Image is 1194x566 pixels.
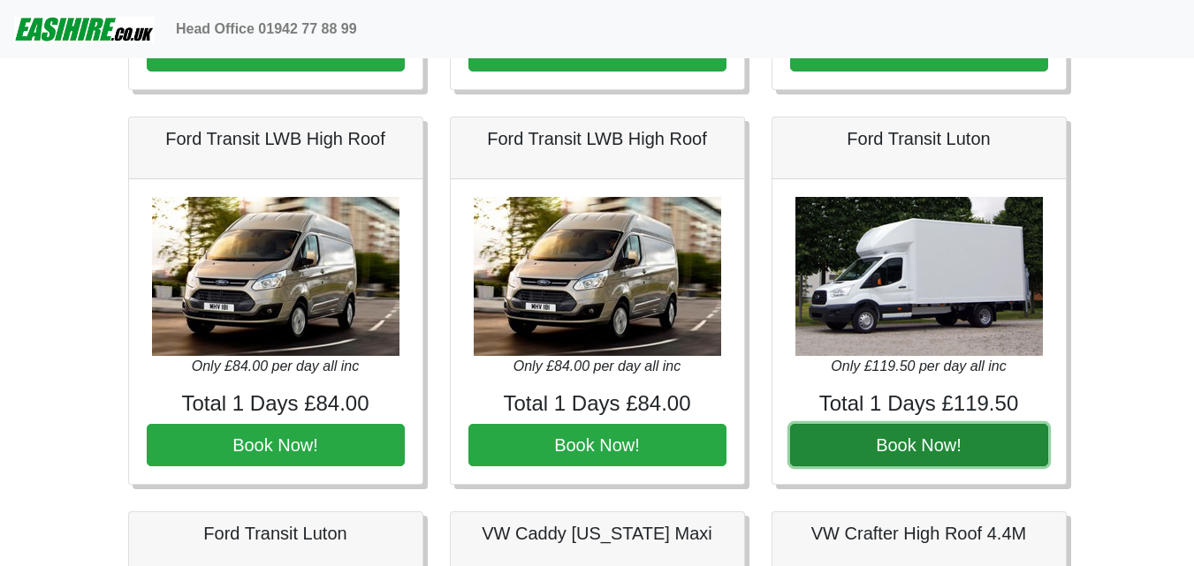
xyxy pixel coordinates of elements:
i: Only £84.00 per day all inc [513,358,681,374]
img: Ford Transit Luton [795,197,1043,356]
img: Ford Transit LWB High Roof [152,197,399,356]
h4: Total 1 Days £84.00 [468,391,726,417]
b: Head Office 01942 77 88 99 [176,21,357,36]
h5: Ford Transit Luton [790,128,1048,149]
button: Book Now! [468,424,726,466]
i: Only £119.50 per day all inc [831,358,1006,374]
img: easihire_logo_small.png [14,11,155,47]
a: Head Office 01942 77 88 99 [169,11,364,47]
h5: VW Caddy [US_STATE] Maxi [468,523,726,544]
h5: Ford Transit LWB High Roof [468,128,726,149]
button: Book Now! [790,424,1048,466]
button: Book Now! [147,424,405,466]
h4: Total 1 Days £84.00 [147,391,405,417]
i: Only £84.00 per day all inc [192,358,359,374]
img: Ford Transit LWB High Roof [474,197,721,356]
h5: Ford Transit Luton [147,523,405,544]
h4: Total 1 Days £119.50 [790,391,1048,417]
h5: VW Crafter High Roof 4.4M [790,523,1048,544]
h5: Ford Transit LWB High Roof [147,128,405,149]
